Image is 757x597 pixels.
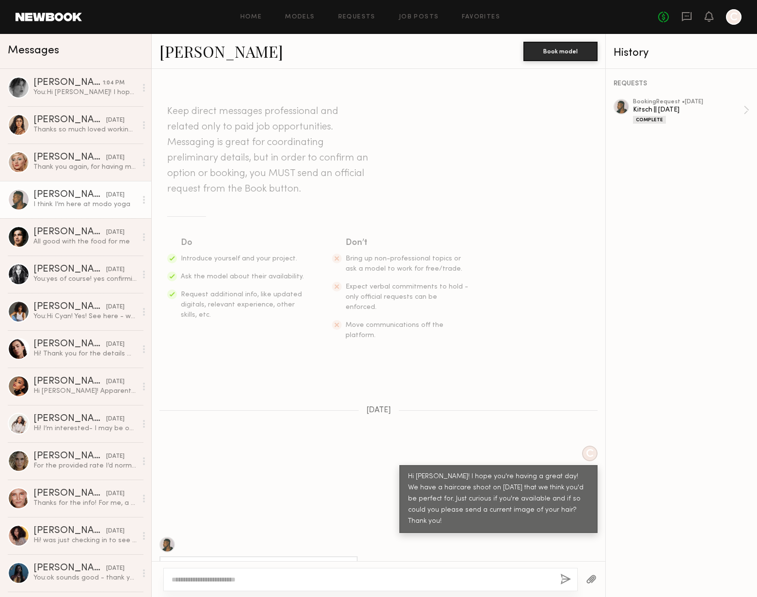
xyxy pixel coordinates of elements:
[106,153,125,162] div: [DATE]
[33,526,106,536] div: [PERSON_NAME]
[33,452,106,461] div: [PERSON_NAME]
[33,274,137,284] div: You: yes of course! yes confirming you're call time is 9am
[33,489,106,499] div: [PERSON_NAME]
[366,406,391,415] span: [DATE]
[106,489,125,499] div: [DATE]
[33,200,137,209] div: I think I’m here at modo yoga
[106,415,125,424] div: [DATE]
[33,153,106,162] div: [PERSON_NAME]
[33,190,106,200] div: [PERSON_NAME]
[614,81,749,87] div: REQUESTS
[159,41,283,62] a: [PERSON_NAME]
[633,116,666,124] div: Complete
[33,573,137,582] div: You: ok sounds good - thank you!
[33,424,137,433] div: Hi! I’m interested- I may be out of town - I will find out [DATE]. What’s the rate and usage for ...
[106,452,125,461] div: [DATE]
[346,322,443,339] span: Move communications off the platform.
[633,105,743,114] div: Kitsch || [DATE]
[106,116,125,125] div: [DATE]
[33,162,137,172] div: Thank you again, for having me - I can not wait to see photos! 😊
[33,302,106,312] div: [PERSON_NAME]
[614,48,749,59] div: History
[106,303,125,312] div: [DATE]
[106,191,125,200] div: [DATE]
[33,414,106,424] div: [PERSON_NAME]
[33,536,137,545] div: Hi! was just checking in to see if yall are still shooting this week? and if there is a specific ...
[33,499,137,508] div: Thanks for the info! For me, a full day would be better
[346,236,470,250] div: Don’t
[33,125,137,134] div: Thanks so much loved working with you all :)
[240,14,262,20] a: Home
[106,340,125,349] div: [DATE]
[285,14,315,20] a: Models
[33,349,137,358] div: Hi! Thank you for the details ✨ Got it If there’s 2% lactose-free milk, that would be perfect. Th...
[106,527,125,536] div: [DATE]
[33,227,106,237] div: [PERSON_NAME]
[33,387,137,396] div: Hi [PERSON_NAME]! Apparently I had my notifications off, my apologies. Are you still looking to s...
[33,461,137,470] div: For the provided rate I’d normally say one year.
[33,115,106,125] div: [PERSON_NAME]
[399,14,439,20] a: Job Posts
[33,265,106,274] div: [PERSON_NAME]
[346,284,468,310] span: Expect verbal commitments to hold - only official requests can be enforced.
[33,339,106,349] div: [PERSON_NAME]
[181,291,302,318] span: Request additional info, like updated digitals, relevant experience, other skills, etc.
[633,99,749,124] a: bookingRequest •[DATE]Kitsch || [DATE]Complete
[181,236,305,250] div: Do
[8,45,59,56] span: Messages
[33,312,137,321] div: You: Hi Cyan! Yes! See here - we'll see you at 8am at [GEOGRAPHIC_DATA]
[181,274,304,280] span: Ask the model about their availability.
[633,99,743,105] div: booking Request • [DATE]
[726,9,741,25] a: C
[523,47,598,55] a: Book model
[33,564,106,573] div: [PERSON_NAME]
[33,78,103,88] div: [PERSON_NAME]
[408,471,589,527] div: Hi [PERSON_NAME]! I hope you're having a great day! We have a haircare shoot on [DATE] that we th...
[106,377,125,387] div: [DATE]
[338,14,376,20] a: Requests
[33,377,106,387] div: [PERSON_NAME]
[33,88,137,97] div: You: Hi [PERSON_NAME]! I hope you're having a great day :) We are doing a hair accessory shoot an...
[103,79,125,88] div: 1:04 PM
[106,564,125,573] div: [DATE]
[346,256,462,272] span: Bring up non-professional topics or ask a model to work for free/trade.
[106,228,125,237] div: [DATE]
[462,14,500,20] a: Favorites
[181,256,297,262] span: Introduce yourself and your project.
[33,237,137,246] div: All good with the food for me
[106,265,125,274] div: [DATE]
[167,104,371,197] header: Keep direct messages professional and related only to paid job opportunities. Messaging is great ...
[523,42,598,61] button: Book model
